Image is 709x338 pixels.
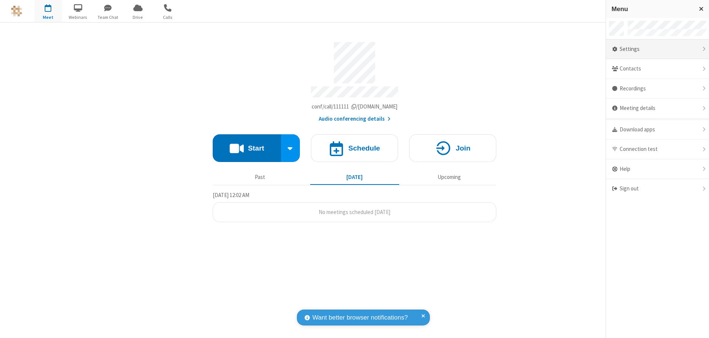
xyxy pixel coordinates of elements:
[281,134,300,162] div: Start conference options
[312,103,398,111] button: Copy my meeting room linkCopy my meeting room link
[409,134,496,162] button: Join
[124,14,152,21] span: Drive
[213,134,281,162] button: Start
[606,159,709,179] div: Help
[606,99,709,118] div: Meeting details
[154,14,182,21] span: Calls
[213,191,496,223] section: Today's Meetings
[319,115,391,123] button: Audio conferencing details
[94,14,122,21] span: Team Chat
[64,14,92,21] span: Webinars
[34,14,62,21] span: Meet
[216,170,305,184] button: Past
[213,37,496,123] section: Account details
[319,208,390,215] span: No meetings scheduled [DATE]
[606,139,709,159] div: Connection test
[213,192,249,199] span: [DATE] 12:02 AM
[310,170,399,184] button: [DATE]
[606,79,709,99] div: Recordings
[612,6,692,13] h3: Menu
[606,179,709,199] div: Sign out
[11,6,22,17] img: QA Selenium DO NOT DELETE OR CHANGE
[606,59,709,79] div: Contacts
[456,145,470,152] h4: Join
[311,134,398,162] button: Schedule
[606,120,709,140] div: Download apps
[606,39,709,59] div: Settings
[405,170,494,184] button: Upcoming
[312,313,408,323] span: Want better browser notifications?
[312,103,398,110] span: Copy my meeting room link
[248,145,264,152] h4: Start
[348,145,380,152] h4: Schedule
